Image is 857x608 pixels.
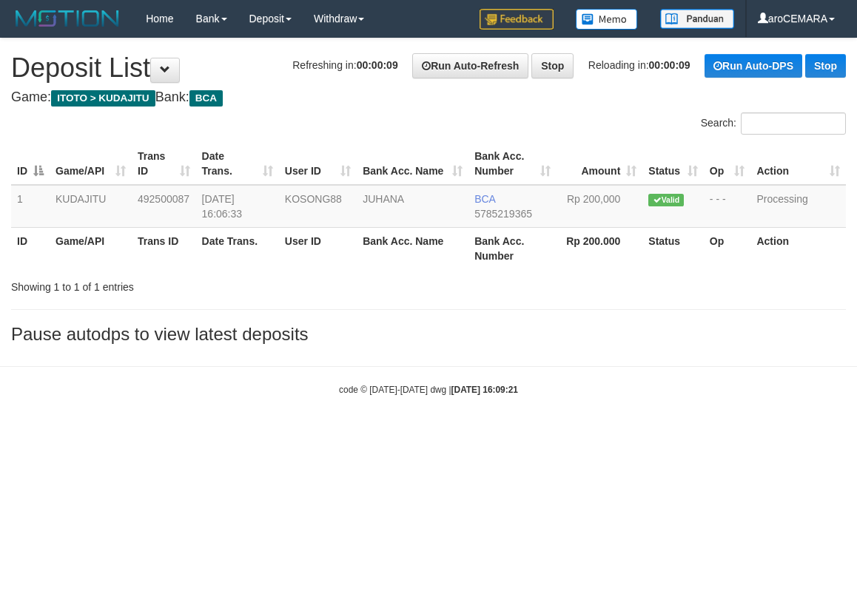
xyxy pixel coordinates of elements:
th: Trans ID: activate to sort column ascending [132,143,196,185]
th: Game/API [50,227,132,269]
th: Status [642,227,704,269]
h1: Deposit List [11,53,846,83]
a: Run Auto-DPS [705,54,802,78]
th: Bank Acc. Number: activate to sort column ascending [468,143,557,185]
th: Action [750,227,846,269]
span: 492500087 [138,193,189,205]
th: Op: activate to sort column ascending [704,143,751,185]
small: code © [DATE]-[DATE] dwg | [339,385,518,395]
span: Refreshing in: [292,59,397,71]
span: KOSONG88 [285,193,342,205]
span: BCA [474,193,495,205]
td: KUDAJITU [50,185,132,228]
h4: Game: Bank: [11,90,846,105]
input: Search: [741,112,846,135]
th: Status: activate to sort column ascending [642,143,704,185]
th: Action: activate to sort column ascending [750,143,846,185]
label: Search: [701,112,846,135]
span: BCA [189,90,223,107]
span: ITOTO > KUDAJITU [51,90,155,107]
strong: 00:00:09 [357,59,398,71]
td: Processing [750,185,846,228]
td: - - - [704,185,751,228]
span: Valid transaction [648,194,684,206]
th: Bank Acc. Number [468,227,557,269]
strong: [DATE] 16:09:21 [451,385,518,395]
td: 1 [11,185,50,228]
a: Stop [805,54,846,78]
strong: 00:00:09 [649,59,690,71]
img: Button%20Memo.svg [576,9,638,30]
th: Game/API: activate to sort column ascending [50,143,132,185]
a: Run Auto-Refresh [412,53,528,78]
a: JUHANA [363,193,404,205]
span: Reloading in: [588,59,690,71]
th: Date Trans.: activate to sort column ascending [196,143,279,185]
h3: Pause autodps to view latest deposits [11,325,846,344]
th: Date Trans. [196,227,279,269]
th: ID: activate to sort column descending [11,143,50,185]
img: Feedback.jpg [480,9,554,30]
th: ID [11,227,50,269]
th: Bank Acc. Name [357,227,468,269]
th: Rp 200.000 [557,227,642,269]
span: [DATE] 16:06:33 [202,193,243,220]
th: Op [704,227,751,269]
img: panduan.png [660,9,734,29]
a: Stop [531,53,574,78]
th: Amount: activate to sort column ascending [557,143,642,185]
div: Showing 1 to 1 of 1 entries [11,274,346,294]
img: MOTION_logo.png [11,7,124,30]
span: Rp 200,000 [567,193,620,205]
th: Trans ID [132,227,196,269]
th: Bank Acc. Name: activate to sort column ascending [357,143,468,185]
th: User ID [279,227,357,269]
span: Copy 5785219365 to clipboard [474,208,532,220]
th: User ID: activate to sort column ascending [279,143,357,185]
